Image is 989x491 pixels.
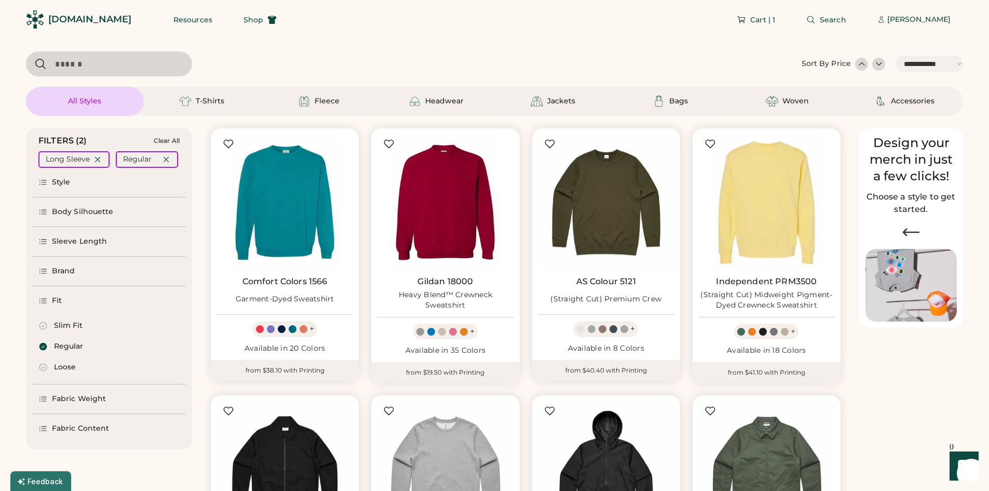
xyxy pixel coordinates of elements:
div: Available in 8 Colors [538,343,674,354]
div: from $40.40 with Printing [532,360,680,381]
div: Woven [782,96,809,107]
div: Long Sleeve [46,154,90,165]
div: + [309,323,314,335]
a: AS Colour 5121 [576,276,636,287]
div: from $41.10 with Printing [693,362,841,383]
img: Woven Icon [766,95,778,108]
div: Available in 20 Colors [217,343,353,354]
img: Headwear Icon [409,95,421,108]
div: + [630,323,635,335]
div: Fabric Content [52,423,109,434]
div: + [791,326,795,337]
div: + [470,326,475,337]
div: Fleece [315,96,340,107]
button: Search [794,9,859,30]
div: Sleeve Length [52,236,107,247]
div: Design your merch in just a few clicks! [865,135,957,184]
div: (Straight Cut) Midweight Pigment-Dyed Crewneck Sweatshirt [699,290,834,311]
h2: Choose a style to get started. [865,191,957,216]
img: Image of Lisa Congdon Eye Print on T-Shirt and Hat [865,249,957,322]
div: Loose [54,362,76,373]
a: Independent PRM3500 [716,276,817,287]
div: FILTERS (2) [38,135,87,147]
div: Garment-Dyed Sweatshirt [236,294,334,304]
img: Jackets Icon [531,95,543,108]
div: [PERSON_NAME] [887,15,951,25]
img: Accessories Icon [874,95,887,108]
div: Regular [123,154,152,165]
img: Gildan 18000 Heavy Blend™ Crewneck Sweatshirt [377,135,513,270]
div: Slim Fit [54,321,83,331]
a: Gildan 18000 [417,276,473,287]
div: Brand [52,266,75,276]
img: Rendered Logo - Screens [26,10,44,29]
button: Resources [161,9,225,30]
span: Shop [243,16,263,23]
span: Search [820,16,846,23]
div: Accessories [891,96,934,107]
img: Comfort Colors 1566 Garment-Dyed Sweatshirt [217,135,353,270]
div: [DOMAIN_NAME] [48,13,131,26]
div: Heavy Blend™ Crewneck Sweatshirt [377,290,513,311]
div: Style [52,177,71,188]
div: Headwear [425,96,464,107]
div: (Straight Cut) Premium Crew [550,294,661,304]
div: All Styles [68,96,101,107]
div: Regular [54,341,83,352]
div: Fit [52,296,62,306]
div: Jackets [547,96,575,107]
div: Available in 35 Colors [377,346,513,356]
button: Shop [231,9,289,30]
img: Bags Icon [653,95,665,108]
img: T-Shirts Icon [179,95,192,108]
div: from $38.10 with Printing [211,360,359,381]
div: Available in 18 Colors [699,346,834,356]
img: Fleece Icon [298,95,310,108]
button: Cart | 1 [724,9,788,30]
div: Clear All [154,137,180,144]
span: Cart | 1 [750,16,775,23]
a: Comfort Colors 1566 [242,276,328,287]
div: Bags [669,96,688,107]
div: T-Shirts [196,96,224,107]
div: Fabric Weight [52,394,106,404]
img: AS Colour 5121 (Straight Cut) Premium Crew [538,135,674,270]
iframe: Front Chat [940,444,984,489]
img: Independent Trading Co. PRM3500 (Straight Cut) Midweight Pigment-Dyed Crewneck Sweatshirt [699,135,834,270]
div: from $19.50 with Printing [371,362,519,383]
div: Body Silhouette [52,207,114,217]
div: Sort By Price [802,59,851,69]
